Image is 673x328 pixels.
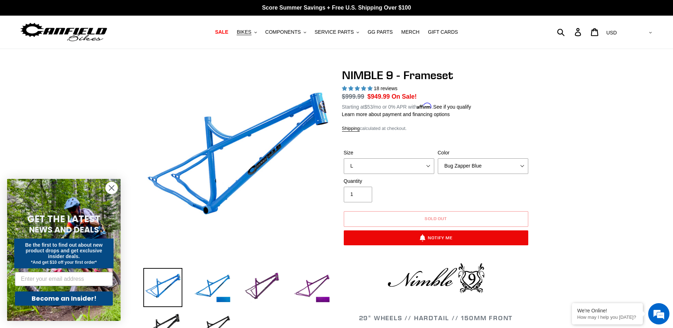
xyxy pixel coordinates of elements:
[193,268,232,307] img: Load image into Gallery viewer, NIMBLE 9 - Frameset
[424,27,462,37] a: GIFT CARDS
[315,29,354,35] span: SERVICE PARTS
[31,260,96,265] span: *And get $10 off your first order*
[364,27,396,37] a: GG PARTS
[344,211,528,227] button: Sold out
[233,27,260,37] button: BIKES
[344,149,434,157] label: Size
[105,182,118,194] button: Close dialog
[561,24,579,40] input: Search
[25,242,103,259] span: Be the first to find out about new product drops and get exclusive insider deals.
[143,268,182,307] img: Load image into Gallery viewer, NIMBLE 9 - Frameset
[428,29,458,35] span: GIFT CARDS
[20,21,108,43] img: Canfield Bikes
[311,27,363,37] button: SERVICE PARTS
[342,102,471,111] p: Starting at /mo or 0% APR with .
[425,216,447,221] span: Sold out
[392,92,417,101] span: On Sale!
[215,29,228,35] span: SALE
[342,93,364,100] s: $999.99
[262,27,310,37] button: COMPONENTS
[401,29,419,35] span: MERCH
[292,268,331,307] img: Load image into Gallery viewer, NIMBLE 9 - Frameset
[368,29,393,35] span: GG PARTS
[27,213,100,225] span: GET THE LATEST
[265,29,301,35] span: COMPONENTS
[342,69,530,82] h1: NIMBLE 9 - Frameset
[211,27,232,37] a: SALE
[342,86,374,91] span: 4.89 stars
[368,93,390,100] span: $949.99
[374,86,397,91] span: 18 reviews
[577,308,638,313] div: We're Online!
[344,177,434,185] label: Quantity
[237,29,251,35] span: BIKES
[243,268,282,307] img: Load image into Gallery viewer, NIMBLE 9 - Frameset
[342,126,360,132] a: Shipping
[438,149,528,157] label: Color
[15,272,113,286] input: Enter your email address
[433,104,471,110] a: See if you qualify - Learn more about Affirm Financing (opens in modal)
[29,224,99,235] span: NEWS AND DEALS
[344,230,528,245] button: Notify Me
[359,314,513,322] span: 29" WHEELS // HARDTAIL // 150MM FRONT
[342,125,530,132] div: calculated at checkout.
[417,103,432,109] span: Affirm
[15,291,113,306] button: Become an Insider!
[342,111,450,117] a: Learn more about payment and financing options
[364,104,373,110] span: $53
[398,27,423,37] a: MERCH
[577,315,638,320] p: How may I help you today?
